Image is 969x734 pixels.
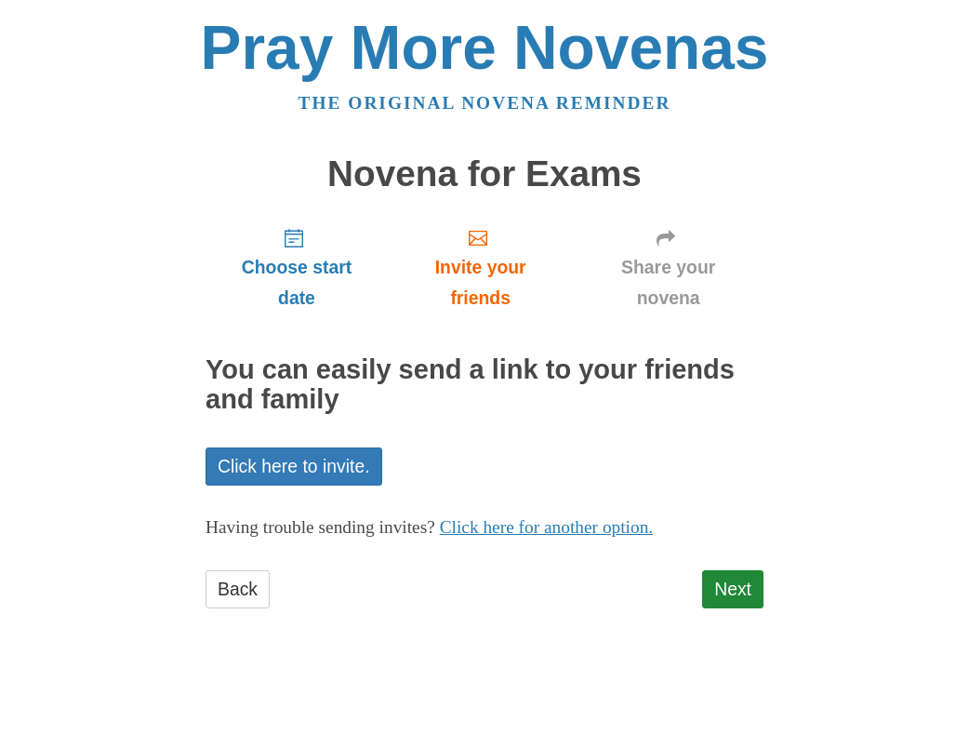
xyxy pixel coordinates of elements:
span: Having trouble sending invites? [206,517,435,537]
span: Share your novena [591,252,745,314]
span: Invite your friends [406,252,554,314]
a: Click here for another option. [440,517,654,537]
a: Click here to invite. [206,447,382,486]
a: The original novena reminder [299,93,671,113]
h1: Novena for Exams [206,154,763,194]
a: Invite your friends [388,212,573,323]
a: Choose start date [206,212,388,323]
a: Share your novena [573,212,763,323]
a: Pray More Novenas [201,13,769,82]
a: Back [206,570,270,608]
a: Next [702,570,763,608]
span: Choose start date [224,252,369,314]
h2: You can easily send a link to your friends and family [206,355,763,415]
